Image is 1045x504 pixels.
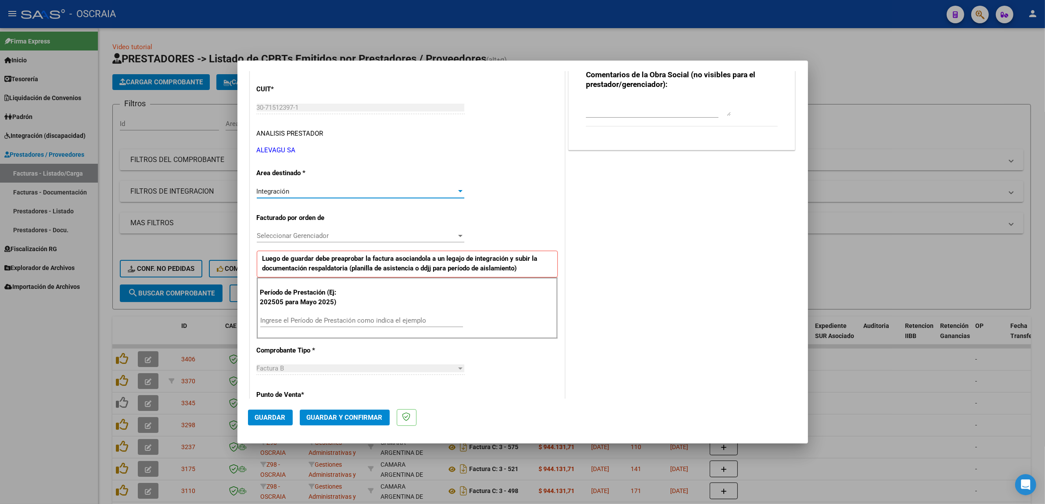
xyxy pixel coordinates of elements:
span: Seleccionar Gerenciador [257,232,456,240]
p: Período de Prestación (Ej: 202505 para Mayo 2025) [260,288,348,307]
p: CUIT [257,84,347,94]
span: Guardar [255,414,286,421]
button: Guardar y Confirmar [300,410,390,425]
p: Area destinado * [257,168,347,178]
p: Punto de Venta [257,390,347,400]
span: Integración [257,187,290,195]
div: Open Intercom Messenger [1015,474,1036,495]
div: ANALISIS PRESTADOR [257,129,323,139]
p: Facturado por orden de [257,213,347,223]
p: ALEVAGU SA [257,145,558,155]
span: Factura B [257,364,284,372]
p: Comprobante Tipo * [257,346,347,356]
strong: Luego de guardar debe preaprobar la factura asociandola a un legajo de integración y subir la doc... [262,255,538,273]
button: Guardar [248,410,293,425]
span: Guardar y Confirmar [307,414,383,421]
strong: Comentarios de la Obra Social (no visibles para el prestador/gerenciador): [586,70,755,89]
